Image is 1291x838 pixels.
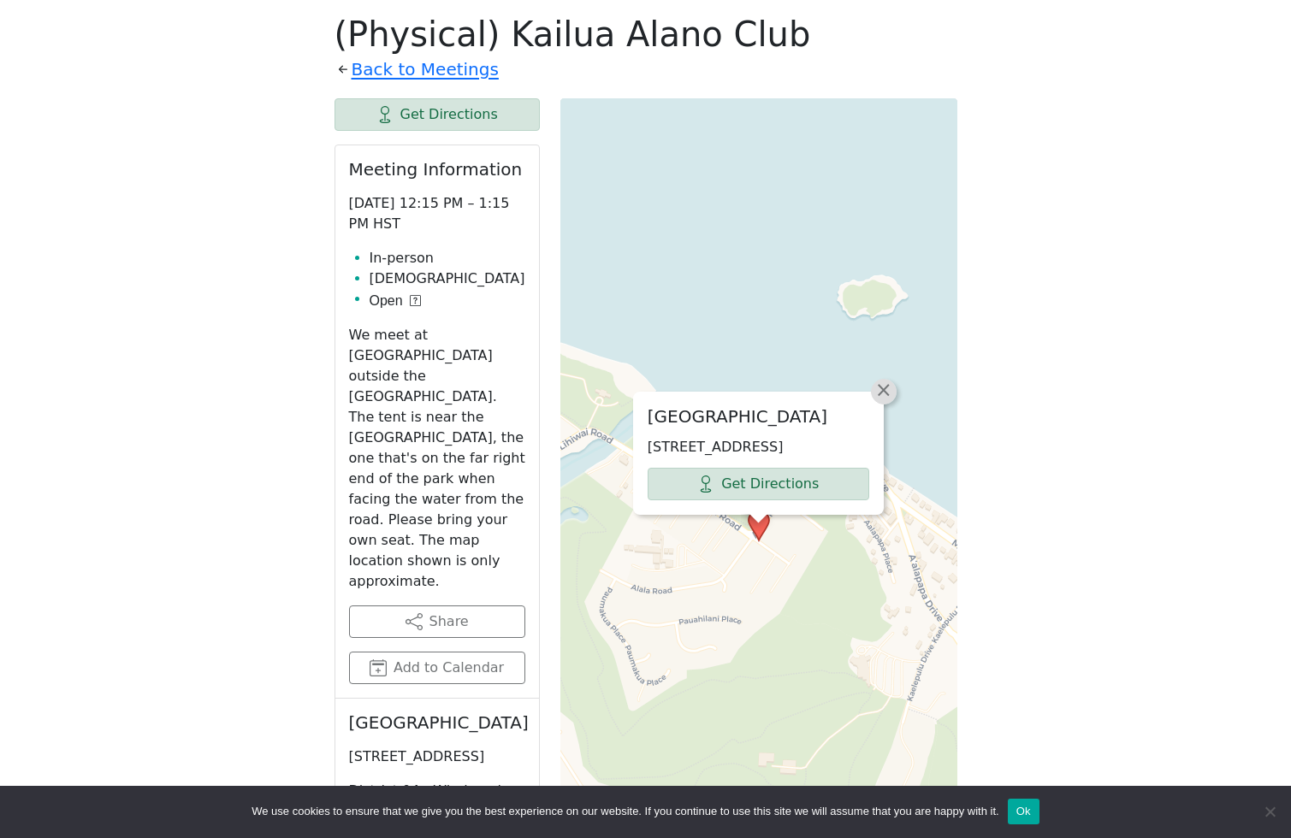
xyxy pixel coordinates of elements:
button: Share [349,605,525,638]
p: We meet at [GEOGRAPHIC_DATA] outside the [GEOGRAPHIC_DATA]. The tent is near the [GEOGRAPHIC_DATA... [349,325,525,592]
span: × [875,380,892,400]
a: Get Directions [335,98,540,131]
h2: [GEOGRAPHIC_DATA] [648,406,869,427]
a: Back to Meetings [352,55,499,85]
h2: Meeting Information [349,159,525,180]
button: Open [370,291,421,311]
p: [STREET_ADDRESS] [349,747,525,767]
p: [DATE] 12:15 PM – 1:15 PM HST [349,193,525,234]
a: Close popup [871,379,897,404]
span: No [1261,803,1278,820]
span: Open [370,291,403,311]
p: [STREET_ADDRESS] [648,437,869,457]
h2: [GEOGRAPHIC_DATA] [349,712,525,733]
h1: (Physical) Kailua Alano Club [335,14,957,55]
p: District 04 - Windward [349,781,525,801]
a: Get Directions [648,468,869,500]
li: In-person [370,248,525,269]
button: Add to Calendar [349,652,525,684]
button: Ok [1008,799,1039,824]
span: We use cookies to ensure that we give you the best experience on our website. If you continue to ... [252,803,998,820]
li: [DEMOGRAPHIC_DATA] [370,269,525,289]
